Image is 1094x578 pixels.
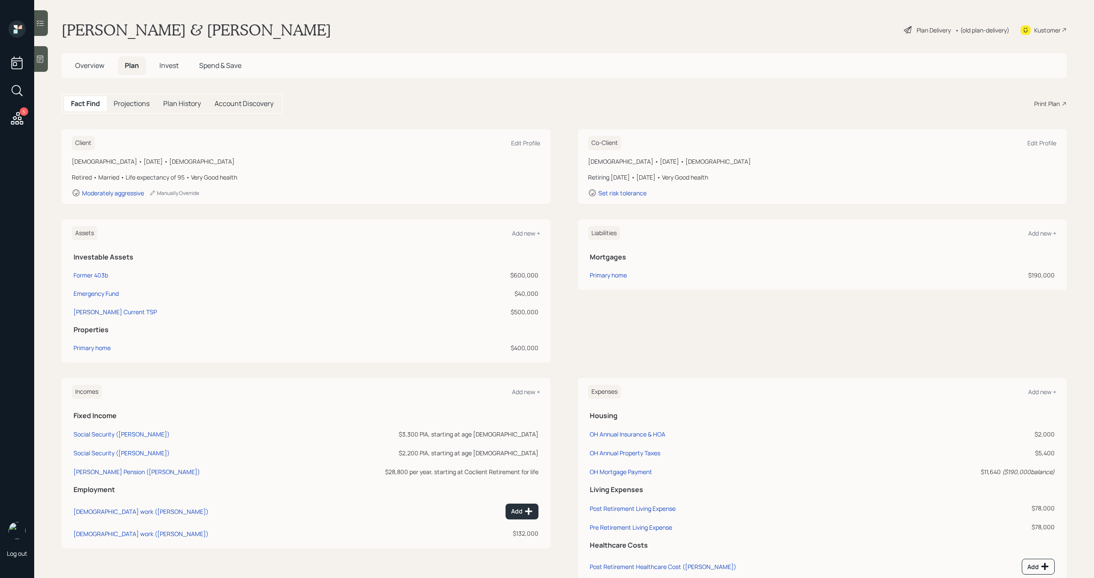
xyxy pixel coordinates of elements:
div: Add new + [1028,229,1056,237]
h5: Mortgages [590,253,1055,261]
div: OH Mortgage Payment [590,468,652,476]
div: Social Security ([PERSON_NAME]) [74,449,170,457]
h6: Expenses [588,385,621,399]
div: [DEMOGRAPHIC_DATA] • [DATE] • [DEMOGRAPHIC_DATA] [588,157,1056,166]
h6: Incomes [72,385,102,399]
div: OH Annual Property Taxes [590,449,660,457]
h5: Properties [74,326,538,334]
div: Pre Retirement Living Expense [590,523,672,531]
div: 5 [20,107,28,116]
button: Add [506,504,538,519]
button: Add [1022,559,1055,575]
h5: Living Expenses [590,486,1055,494]
h5: Account Discovery [215,100,273,108]
h5: Investable Assets [74,253,538,261]
div: Emergency Fund [74,289,119,298]
div: $500,000 [417,307,538,316]
div: $2,000 [899,430,1055,439]
div: OH Annual Insurance & HOA [590,430,665,438]
div: Post Retirement Healthcare Cost ([PERSON_NAME]) [590,563,736,571]
div: $28,800 per year, starting at Coclient Retirement for life [293,467,538,476]
div: Retired • Married • Life expectancy of 95 • Very Good health [72,173,540,182]
div: Add new + [512,388,540,396]
h5: Fixed Income [74,412,538,420]
div: Add new + [1028,388,1056,396]
h6: Client [72,136,95,150]
div: $78,000 [899,504,1055,513]
span: Plan [125,61,139,70]
h5: Healthcare Costs [590,541,1055,549]
div: [DEMOGRAPHIC_DATA] • [DATE] • [DEMOGRAPHIC_DATA] [72,157,540,166]
div: Set risk tolerance [598,189,647,197]
div: Social Security ([PERSON_NAME]) [74,430,170,438]
div: $5,400 [899,448,1055,457]
h6: Co-Client [588,136,621,150]
div: [PERSON_NAME] Pension ([PERSON_NAME]) [74,468,200,476]
h6: Assets [72,226,97,240]
span: Spend & Save [199,61,241,70]
img: michael-russo-headshot.png [9,522,26,539]
div: Former 403b [74,271,108,280]
h1: [PERSON_NAME] & [PERSON_NAME] [62,21,331,39]
div: [DEMOGRAPHIC_DATA] work ([PERSON_NAME]) [74,530,209,538]
h5: Fact Find [71,100,100,108]
div: [DEMOGRAPHIC_DATA] work ([PERSON_NAME]) [74,507,209,516]
div: [PERSON_NAME] Current TSP [74,307,157,316]
h6: Liabilities [588,226,620,240]
div: Add [511,507,533,516]
span: Invest [159,61,179,70]
div: $2,200 PIA, starting at age [DEMOGRAPHIC_DATA] [293,448,538,457]
div: $190,000 [859,271,1055,280]
div: Primary home [590,271,627,280]
div: Moderately aggressive [82,189,144,197]
h5: Plan History [163,100,201,108]
h5: Projections [114,100,150,108]
div: $600,000 [417,271,538,280]
div: $40,000 [417,289,538,298]
div: Retiring [DATE] • [DATE] • Very Good health [588,173,1056,182]
h5: Housing [590,412,1055,420]
div: Manually Override [149,189,199,197]
div: Add [1027,562,1049,571]
div: Post Retirement Living Expense [590,504,676,513]
div: Kustomer [1034,26,1061,35]
div: $78,000 [899,522,1055,531]
div: $11,640 [899,467,1055,476]
h5: Employment [74,486,538,494]
div: $3,300 PIA, starting at age [DEMOGRAPHIC_DATA] [293,430,538,439]
div: Print Plan [1034,99,1060,108]
div: Edit Profile [1027,139,1056,147]
div: Add new + [512,229,540,237]
div: Edit Profile [511,139,540,147]
span: Overview [75,61,104,70]
div: $132,000 [293,529,538,538]
div: Log out [7,549,27,557]
div: Plan Delivery [917,26,951,35]
i: ( $190,000 balance) [1002,468,1055,476]
div: Primary home [74,343,111,352]
div: • (old plan-delivery) [955,26,1009,35]
div: $400,000 [417,343,538,352]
